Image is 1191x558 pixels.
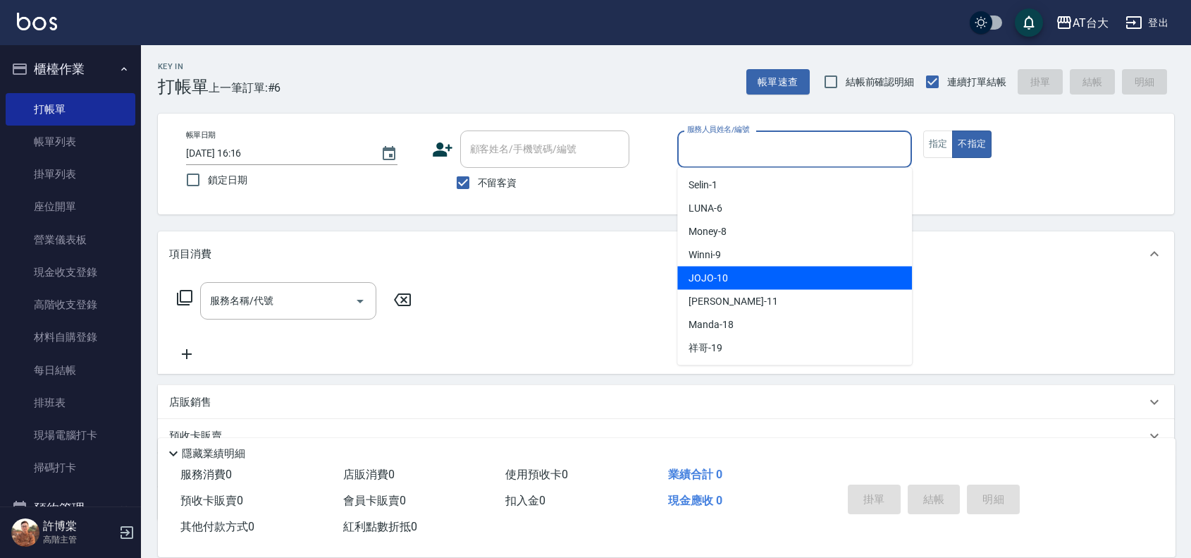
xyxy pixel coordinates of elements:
button: 登出 [1120,10,1174,36]
p: 預收卡販賣 [169,429,222,444]
span: LUNA -6 [689,201,722,216]
button: save [1015,8,1043,37]
input: YYYY/MM/DD hh:mm [186,142,366,165]
a: 每日結帳 [6,354,135,387]
span: 扣入金 0 [505,494,545,507]
span: JOJO -10 [689,271,728,286]
div: AT台大 [1073,14,1109,32]
span: 上一筆訂單:#6 [209,79,281,97]
h2: Key In [158,62,209,71]
a: 現金收支登錄 [6,256,135,289]
span: 連續打單結帳 [947,75,1006,90]
div: 預收卡販賣 [158,419,1174,453]
h5: 許博棠 [43,519,115,533]
span: Winni -9 [689,248,721,262]
a: 排班表 [6,387,135,419]
span: 鎖定日期 [208,173,247,188]
p: 項目消費 [169,247,211,262]
a: 材料自購登錄 [6,321,135,353]
span: Money -8 [689,224,727,239]
span: 服務消費 0 [180,468,232,481]
a: 打帳單 [6,93,135,126]
span: Manda -18 [689,317,734,332]
button: 預約管理 [6,490,135,527]
span: 不留客資 [478,176,517,190]
span: 祥哥 -19 [689,341,722,356]
img: Logo [17,13,57,30]
button: 帳單速查 [746,69,810,95]
button: 櫃檯作業 [6,51,135,87]
span: 店販消費 0 [343,468,395,481]
img: Person [11,518,39,547]
p: 店販銷售 [169,395,211,410]
span: 結帳前確認明細 [846,75,915,90]
a: 座位開單 [6,190,135,223]
span: 業績合計 0 [668,468,722,481]
span: 使用預收卡 0 [505,468,568,481]
button: Choose date, selected date is 2025-08-20 [372,137,406,171]
a: 高階收支登錄 [6,289,135,321]
span: 現金應收 0 [668,494,722,507]
label: 服務人員姓名/編號 [687,124,749,135]
span: Selin -1 [689,178,717,193]
a: 掛單列表 [6,158,135,190]
span: 會員卡販賣 0 [343,494,406,507]
div: 店販銷售 [158,385,1174,419]
button: 指定 [923,131,954,158]
button: Open [349,290,371,313]
h3: 打帳單 [158,77,209,97]
div: 項目消費 [158,231,1174,277]
p: 高階主管 [43,533,115,546]
label: 帳單日期 [186,130,216,140]
a: 營業儀表板 [6,224,135,256]
a: 掃碼打卡 [6,451,135,484]
span: 預收卡販賣 0 [180,494,243,507]
span: 其他付款方式 0 [180,520,254,533]
a: 帳單列表 [6,126,135,158]
span: [PERSON_NAME] -11 [689,294,777,309]
button: AT台大 [1050,8,1114,37]
button: 不指定 [952,131,992,158]
span: 紅利點數折抵 0 [343,520,417,533]
a: 現場電腦打卡 [6,419,135,451]
p: 隱藏業績明細 [182,447,245,461]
